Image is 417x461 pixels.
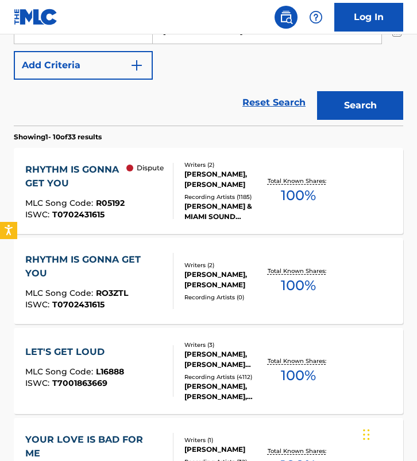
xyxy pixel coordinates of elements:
[184,261,266,269] div: Writers ( 2 )
[25,366,96,377] span: MLC Song Code :
[184,341,266,349] div: Writers ( 3 )
[14,9,58,25] img: MLC Logo
[137,163,164,173] p: Dispute
[52,209,105,220] span: T0702431615
[52,299,105,310] span: T0702431615
[184,444,266,455] div: [PERSON_NAME]
[184,381,266,402] div: [PERSON_NAME], [PERSON_NAME], [PERSON_NAME], [PERSON_NAME], [PERSON_NAME]
[52,378,107,388] span: T7001863669
[184,269,266,290] div: [PERSON_NAME], [PERSON_NAME]
[268,177,329,185] p: Total Known Shares:
[281,185,316,206] span: 100 %
[184,161,266,169] div: Writers ( 2 )
[184,436,266,444] div: Writers ( 1 )
[184,169,266,190] div: [PERSON_NAME], [PERSON_NAME]
[25,378,52,388] span: ISWC :
[25,299,52,310] span: ISWC :
[184,373,266,381] div: Recording Artists ( 4112 )
[184,193,266,201] div: Recording Artists ( 1185 )
[14,328,403,414] a: LET'S GET LOUDMLC Song Code:L16888ISWC:T7001863669Writers (3)[PERSON_NAME], [PERSON_NAME] [PERSON...
[184,293,266,302] div: Recording Artists ( 0 )
[14,238,403,324] a: RHYTHM IS GONNA GET YOUMLC Song Code:RO3ZTLISWC:T0702431615Writers (2)[PERSON_NAME], [PERSON_NAME...
[334,3,403,32] a: Log In
[281,365,316,386] span: 100 %
[360,406,417,461] iframe: Chat Widget
[184,349,266,370] div: [PERSON_NAME], [PERSON_NAME] [PERSON_NAME] [PERSON_NAME]
[275,6,298,29] a: Public Search
[130,58,144,72] img: 9d2ae6d4665cec9f34b9.svg
[184,201,266,222] div: [PERSON_NAME] & MIAMI SOUND MACHINE, [PERSON_NAME], [PERSON_NAME], MIAMI SOUND MACHINE, [PERSON_N...
[25,288,96,298] span: MLC Song Code :
[96,366,124,377] span: L16888
[14,148,403,234] a: RHYTHM IS GONNA GET YOUMLC Song Code:R05192ISWC:T0702431615 DisputeWriters (2)[PERSON_NAME], [PER...
[281,275,316,296] span: 100 %
[25,163,126,190] div: RHYTHM IS GONNA GET YOU
[25,253,164,280] div: RHYTHM IS GONNA GET YOU
[363,417,370,452] div: Drag
[25,345,124,359] div: LET'S GET LOUD
[237,90,311,115] a: Reset Search
[14,132,102,142] p: Showing 1 - 10 of 33 results
[309,10,323,24] img: help
[268,447,329,455] p: Total Known Shares:
[279,10,293,24] img: search
[96,288,128,298] span: RO3ZTL
[268,357,329,365] p: Total Known Shares:
[14,51,153,80] button: Add Criteria
[317,91,403,120] button: Search
[304,6,327,29] div: Help
[25,433,164,460] div: YOUR LOVE IS BAD FOR ME
[96,198,125,208] span: R05192
[25,198,96,208] span: MLC Song Code :
[25,209,52,220] span: ISWC :
[268,267,329,275] p: Total Known Shares:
